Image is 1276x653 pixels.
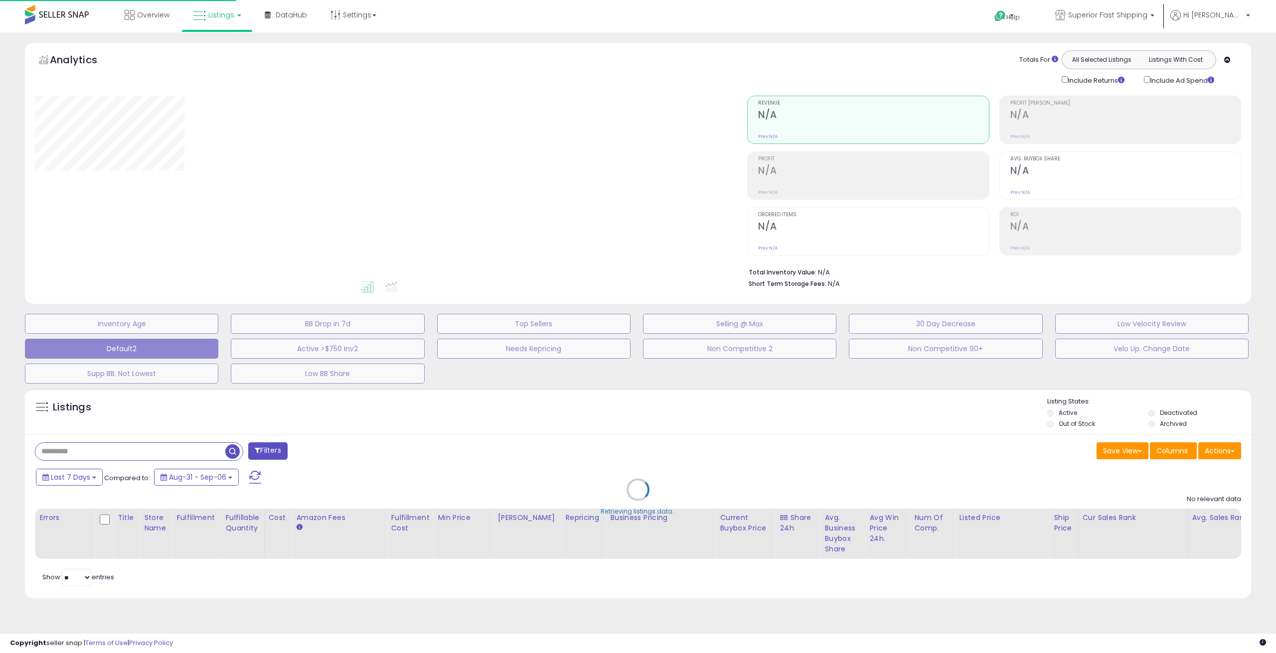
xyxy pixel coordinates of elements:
b: Short Term Storage Fees: [749,279,826,288]
button: 30 Day Decrease [849,314,1042,334]
i: Get Help [994,10,1006,22]
a: Help [986,2,1039,32]
button: Default2 [25,339,218,359]
h2: N/A [1010,109,1241,123]
button: Listings With Cost [1138,53,1213,66]
small: Prev: N/A [758,245,778,251]
span: Profit [PERSON_NAME] [1010,101,1241,106]
button: Low Velocity Review [1055,314,1249,334]
button: Low BB Share [231,364,424,384]
small: Prev: N/A [758,133,778,139]
button: Non Competitive 90+ [849,339,1042,359]
button: Supp BB. Not Lowest [25,364,218,384]
h5: Analytics [50,53,117,69]
span: Listings [208,10,234,20]
h2: N/A [1010,221,1241,234]
div: Totals For [1019,55,1058,65]
h2: N/A [1010,165,1241,178]
a: Hi [PERSON_NAME] [1170,10,1250,32]
span: Revenue [758,101,988,106]
button: Velo Up. Change Date [1055,339,1249,359]
span: DataHub [276,10,307,20]
span: Ordered Items [758,212,988,218]
span: Hi [PERSON_NAME] [1183,10,1243,20]
button: Inventory Age [25,314,218,334]
h2: N/A [758,221,988,234]
small: Prev: N/A [758,189,778,195]
button: Active >$750 Inv2 [231,339,424,359]
small: Prev: N/A [1010,189,1030,195]
h2: N/A [758,165,988,178]
button: Selling @ Max [643,314,836,334]
b: Total Inventory Value: [749,268,816,276]
span: Superior Fast Shipping [1068,10,1147,20]
small: Prev: N/A [1010,133,1030,139]
div: Include Returns [1054,74,1136,86]
button: Needs Repricing [437,339,631,359]
small: Prev: N/A [1010,245,1030,251]
button: BB Drop in 7d [231,314,424,334]
h2: N/A [758,109,988,123]
span: Profit [758,156,988,162]
span: Avg. Buybox Share [1010,156,1241,162]
button: All Selected Listings [1065,53,1139,66]
span: ROI [1010,212,1241,218]
span: Help [1006,13,1020,21]
li: N/A [749,265,1234,277]
span: N/A [828,279,840,288]
div: Retrieving listings data.. [601,507,675,516]
span: Overview [137,10,169,20]
button: Non Competitive 2 [643,339,836,359]
button: Top Sellers [437,314,631,334]
div: Include Ad Spend [1136,74,1230,86]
